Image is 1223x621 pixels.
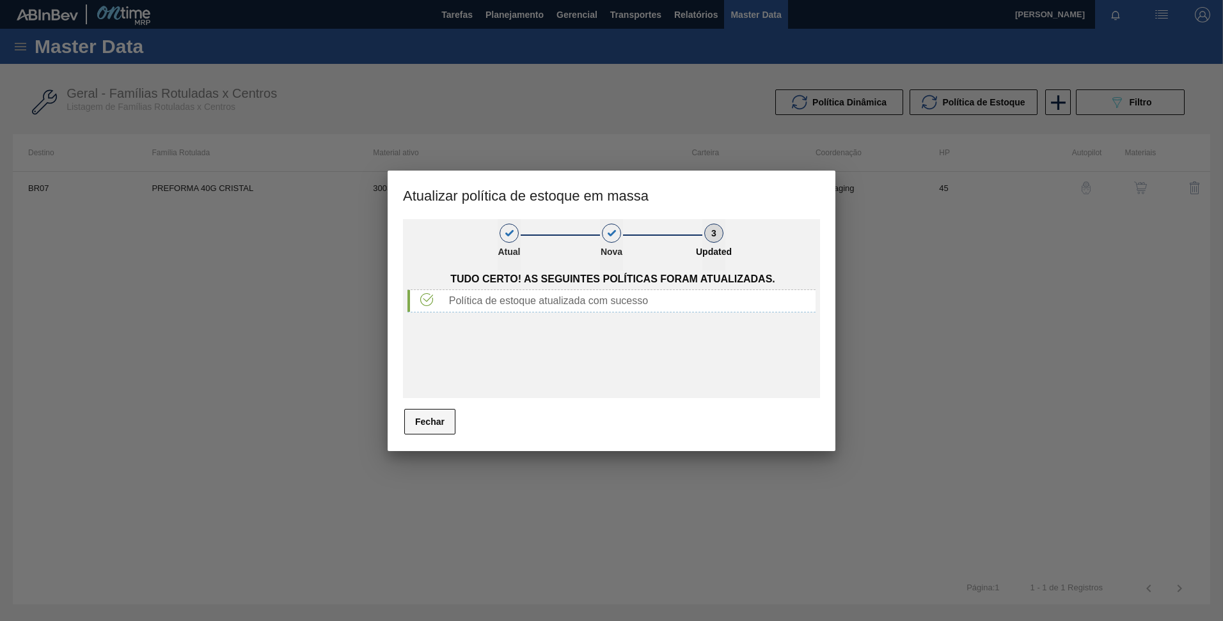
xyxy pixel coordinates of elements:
[682,247,746,257] p: Updated
[500,224,519,243] div: 1
[450,273,775,285] span: Tudo certo! As seguintes Políticas foram atualizadas.
[702,219,725,270] button: 3Updated
[498,219,521,270] button: 1Atual
[602,224,621,243] div: 2
[704,224,723,243] div: 3
[580,247,643,257] p: Nova
[404,409,455,434] button: Fechar
[388,171,835,219] h3: Atualizar política de estoque em massa
[444,295,816,307] div: Política de estoque atualizada com sucesso
[600,219,623,270] button: 2Nova
[477,247,541,257] p: Atual
[420,293,433,306] img: Tipo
